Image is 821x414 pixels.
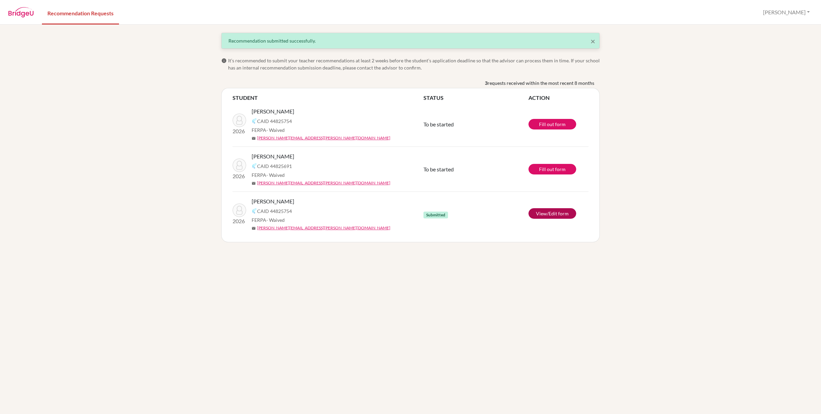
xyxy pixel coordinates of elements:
[266,217,285,223] span: - Waived
[528,119,576,129] a: Fill out form
[233,94,423,102] th: STUDENT
[760,6,813,19] button: [PERSON_NAME]
[423,212,448,218] span: Submitted
[257,225,390,231] a: [PERSON_NAME][EMAIL_ADDRESS][PERSON_NAME][DOMAIN_NAME]
[252,107,294,116] span: [PERSON_NAME]
[233,113,246,127] img: Ordaz, Sarah
[266,127,285,133] span: - Waived
[252,163,257,169] img: Common App logo
[228,37,593,44] div: Recommendation submitted successfully.
[8,7,34,17] img: BridgeU logo
[42,1,119,25] a: Recommendation Requests
[257,163,292,170] span: CAID 44825691
[266,172,285,178] span: - Waived
[528,164,576,174] a: Fill out form
[252,171,285,179] span: FERPA
[591,37,595,45] button: Close
[257,118,292,125] span: CAID 44825754
[233,172,246,180] p: 2026
[257,180,390,186] a: [PERSON_NAME][EMAIL_ADDRESS][PERSON_NAME][DOMAIN_NAME]
[528,94,588,102] th: ACTION
[488,79,594,87] span: requests received within the most recent 8 months
[228,57,600,71] span: It’s recommended to submit your teacher recommendations at least 2 weeks before the student’s app...
[252,197,294,205] span: [PERSON_NAME]
[257,135,390,141] a: [PERSON_NAME][EMAIL_ADDRESS][PERSON_NAME][DOMAIN_NAME]
[423,94,528,102] th: STATUS
[252,226,256,230] span: mail
[252,136,256,140] span: mail
[591,36,595,46] span: ×
[252,118,257,124] img: Common App logo
[485,79,488,87] b: 3
[423,166,454,172] span: To be started
[528,208,576,219] a: View/Edit form
[233,217,246,225] p: 2026
[233,203,246,217] img: Ordaz, Sarah
[252,208,257,214] img: Common App logo
[257,208,292,215] span: CAID 44825754
[233,158,246,172] img: de Verteuil, Cameron
[423,121,454,127] span: To be started
[252,152,294,160] span: [PERSON_NAME]
[252,181,256,185] span: mail
[221,58,227,63] span: info
[252,126,285,134] span: FERPA
[252,216,285,224] span: FERPA
[233,127,246,135] p: 2026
